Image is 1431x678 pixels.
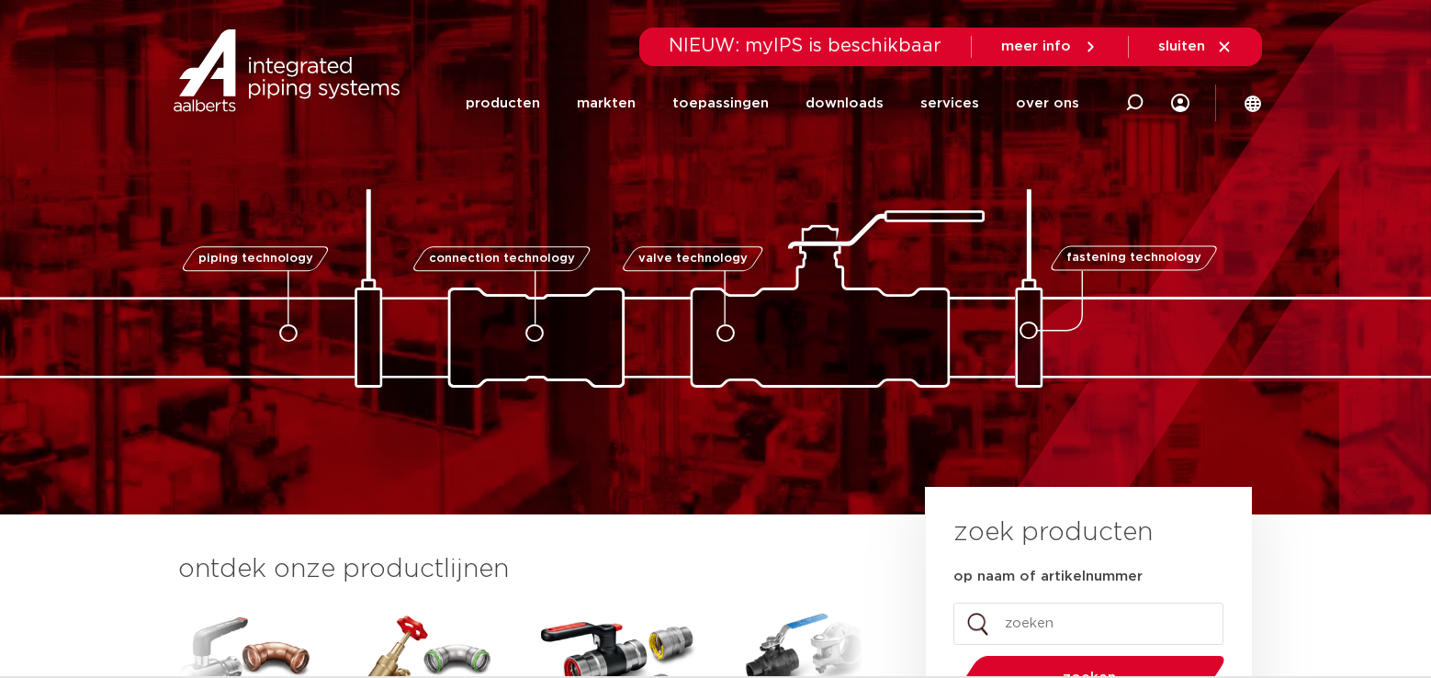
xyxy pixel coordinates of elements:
[197,253,312,265] span: piping technology
[429,253,575,265] span: connection technology
[1001,39,1099,55] a: meer info
[806,66,884,141] a: downloads
[1001,40,1071,53] span: meer info
[953,514,1153,551] h3: zoek producten
[577,66,636,141] a: markten
[178,551,863,588] h3: ontdek onze productlijnen
[1066,253,1201,265] span: fastening technology
[466,66,1079,141] nav: Menu
[1158,39,1233,55] a: sluiten
[920,66,979,141] a: services
[1016,66,1079,141] a: over ons
[672,66,769,141] a: toepassingen
[637,253,747,265] span: valve technology
[953,568,1143,586] label: op naam of artikelnummer
[669,37,941,55] span: NIEUW: myIPS is beschikbaar
[1171,66,1189,141] div: my IPS
[1158,40,1205,53] span: sluiten
[466,66,540,141] a: producten
[953,603,1223,645] input: zoeken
